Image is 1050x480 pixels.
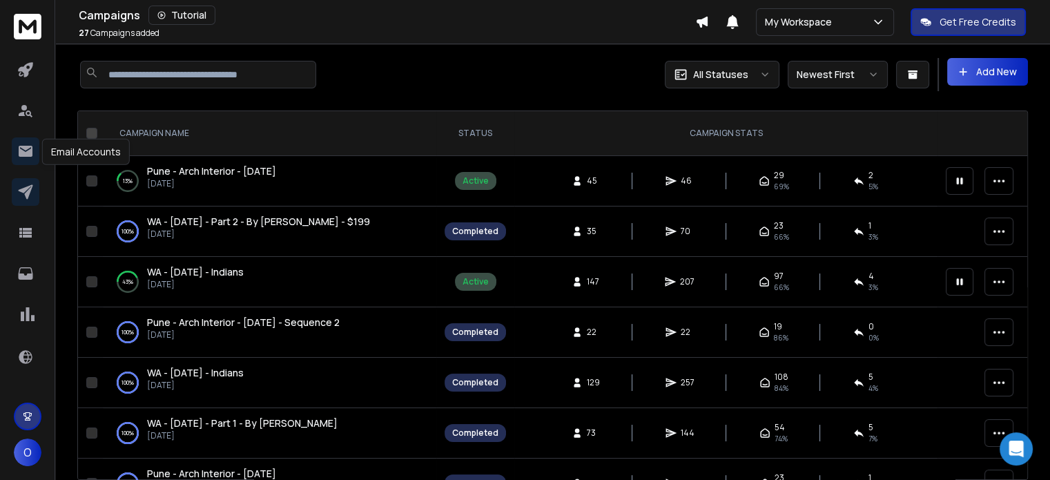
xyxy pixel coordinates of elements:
p: My Workspace [765,15,837,29]
span: 22 [587,327,601,338]
span: 129 [587,377,601,388]
a: WA - [DATE] - Part 2 - By [PERSON_NAME] - $199 [147,215,370,229]
span: Pune - Arch Interior - [DATE] [147,467,276,480]
p: [DATE] [147,279,244,290]
span: WA - [DATE] - Indians [147,265,244,278]
span: 5 [868,372,873,383]
span: 66 % [774,231,789,242]
span: 7 % [868,433,877,444]
span: 74 % [775,433,788,444]
span: 207 [680,276,694,287]
span: 86 % [774,332,788,343]
div: Completed [452,428,498,439]
span: 45 [587,175,601,186]
span: 22 [681,327,694,338]
td: 100%Pune - Arch Interior - [DATE] - Sequence 2[DATE] [103,307,436,358]
span: 3 % [868,231,878,242]
span: 2 [868,170,873,181]
div: Completed [452,327,498,338]
p: 13 % [123,174,133,188]
button: Newest First [788,61,888,88]
button: O [14,439,41,466]
span: 5 % [868,181,878,192]
p: [DATE] [147,380,244,391]
p: [DATE] [147,430,338,441]
p: 100 % [121,426,134,440]
th: CAMPAIGN STATS [514,111,937,156]
span: 19 [774,321,782,332]
span: 29 [774,170,784,181]
a: WA - [DATE] - Indians [147,366,244,380]
div: Completed [452,226,498,237]
span: 3 % [868,282,878,293]
div: Open Intercom Messenger [1000,432,1033,465]
a: Pune - Arch Interior - [DATE] - Sequence 2 [147,316,340,329]
p: All Statuses [693,68,748,81]
span: 54 [775,422,785,433]
p: [DATE] [147,329,340,340]
span: 66 % [774,282,789,293]
span: WA - [DATE] - Part 1 - By [PERSON_NAME] [147,416,338,430]
p: [DATE] [147,178,276,189]
span: 257 [681,377,694,388]
p: 43 % [122,275,133,289]
span: 5 [868,422,873,433]
span: WA - [DATE] - Indians [147,366,244,379]
div: Campaigns [79,6,695,25]
span: Pune - Arch Interior - [DATE] [147,164,276,177]
p: Get Free Credits [940,15,1016,29]
span: 147 [587,276,601,287]
div: Email Accounts [42,139,130,165]
span: 70 [681,226,694,237]
td: 43%WA - [DATE] - Indians[DATE] [103,257,436,307]
a: WA - [DATE] - Indians [147,265,244,279]
span: 0 [868,321,874,332]
button: Add New [947,58,1028,86]
span: 27 [79,27,89,39]
td: 100%WA - [DATE] - Part 1 - By [PERSON_NAME][DATE] [103,408,436,459]
th: CAMPAIGN NAME [103,111,436,156]
p: 100 % [121,325,134,339]
td: 100%WA - [DATE] - Indians[DATE] [103,358,436,408]
div: Completed [452,377,498,388]
button: Get Free Credits [911,8,1026,36]
a: Pune - Arch Interior - [DATE] [147,164,276,178]
span: 46 [681,175,694,186]
span: 73 [587,428,601,439]
span: 144 [681,428,694,439]
th: STATUS [436,111,514,156]
td: 13%Pune - Arch Interior - [DATE][DATE] [103,156,436,207]
span: 97 [774,271,784,282]
span: 23 [774,220,784,231]
p: [DATE] [147,229,370,240]
span: 35 [587,226,601,237]
a: WA - [DATE] - Part 1 - By [PERSON_NAME] [147,416,338,430]
div: Active [463,276,489,287]
div: Active [463,175,489,186]
p: 100 % [121,376,134,390]
span: 108 [775,372,788,383]
span: 0 % [868,332,879,343]
td: 100%WA - [DATE] - Part 2 - By [PERSON_NAME] - $199[DATE] [103,207,436,257]
span: 1 [868,220,871,231]
span: 69 % [774,181,789,192]
button: Tutorial [148,6,215,25]
span: 4 [868,271,874,282]
span: 4 % [868,383,878,394]
span: 84 % [775,383,788,394]
p: 100 % [121,224,134,238]
p: Campaigns added [79,28,159,39]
